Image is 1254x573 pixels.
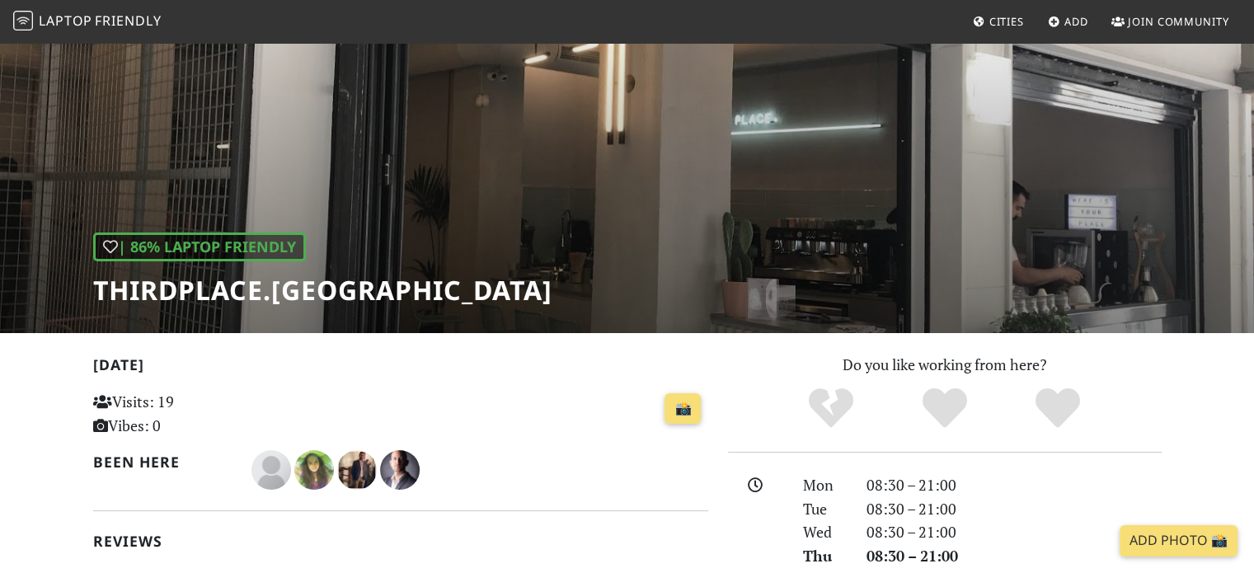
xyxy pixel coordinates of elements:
span: Laptop [39,12,92,30]
div: | 86% Laptop Friendly [93,232,306,261]
h2: Been here [93,453,232,471]
h2: [DATE] [93,356,708,380]
h1: Thirdplace.[GEOGRAPHIC_DATA] [93,275,552,306]
a: Join Community [1105,7,1236,36]
p: Visits: 19 Vibes: 0 [93,390,285,438]
span: Join Community [1128,14,1229,29]
p: Do you like working from here? [728,353,1162,377]
a: Add [1041,7,1095,36]
img: 2336-katia.jpg [294,450,334,490]
img: blank-535327c66bd565773addf3077783bbfce4b00ec00e9fd257753287c682c7fa38.png [251,450,291,490]
span: Cities [989,14,1024,29]
span: Friendly [95,12,161,30]
div: Thu [793,544,856,568]
div: Mon [793,473,856,497]
div: No [774,386,888,431]
span: Add [1064,14,1088,29]
div: 08:30 – 21:00 [857,544,1172,568]
div: 08:30 – 21:00 [857,473,1172,497]
span: Катя Бабич [294,458,337,478]
h2: Reviews [93,533,708,550]
img: 1745-mixalis.jpg [337,450,377,490]
a: Cities [966,7,1031,36]
a: LaptopFriendly LaptopFriendly [13,7,162,36]
a: Add Photo 📸 [1120,525,1238,557]
div: Yes [888,386,1002,431]
div: Tue [793,497,856,521]
img: LaptopFriendly [13,11,33,31]
span: Mixalis Tsoumanis [337,458,380,478]
span: Danai Var Mant [251,458,294,478]
div: Definitely! [1001,386,1115,431]
a: 📸 [665,393,701,425]
img: 1631-svet.jpg [380,450,420,490]
div: 08:30 – 21:00 [857,497,1172,521]
span: Svet Kujic [380,458,420,478]
div: 08:30 – 21:00 [857,520,1172,544]
div: Wed [793,520,856,544]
